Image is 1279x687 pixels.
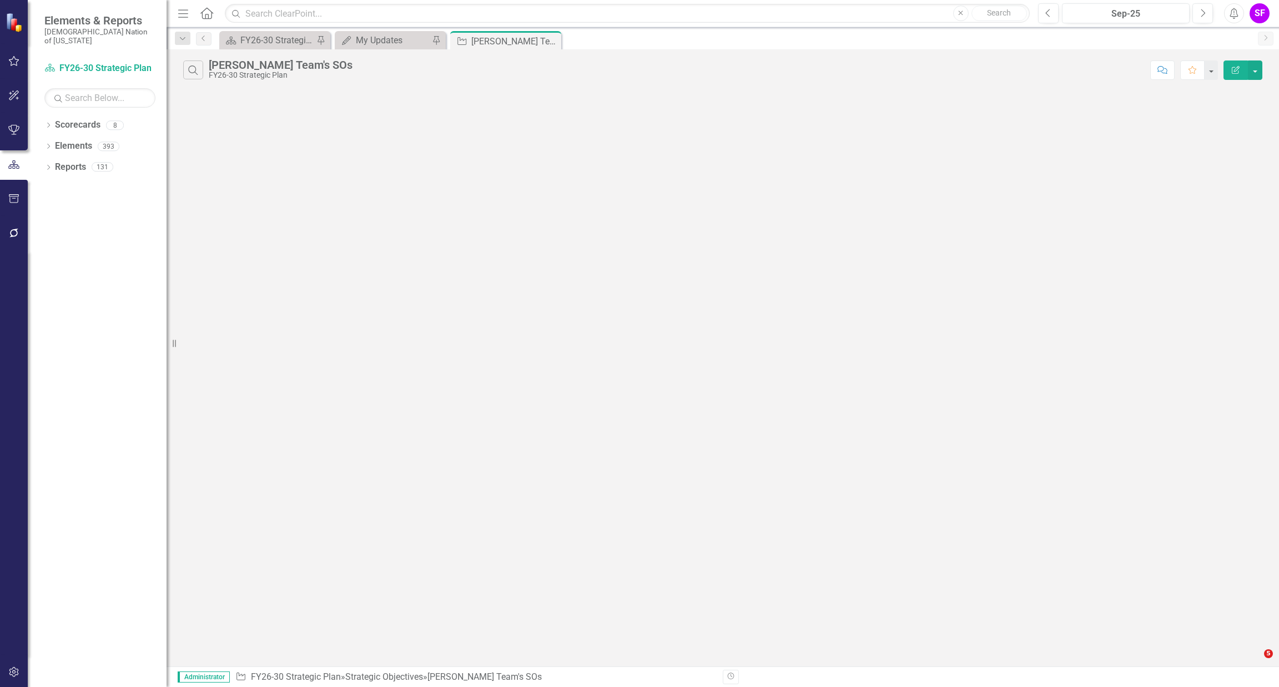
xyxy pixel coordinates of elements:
[345,671,423,682] a: Strategic Objectives
[225,4,1030,23] input: Search ClearPoint...
[427,671,542,682] div: [PERSON_NAME] Team's SOs
[98,142,119,151] div: 393
[1264,649,1273,658] span: 5
[92,163,113,172] div: 131
[44,14,155,27] span: Elements & Reports
[971,6,1027,21] button: Search
[209,71,353,79] div: FY26-30 Strategic Plan
[471,34,558,48] div: [PERSON_NAME] Team's SOs
[1241,649,1268,676] iframe: Intercom live chat
[178,671,230,683] span: Administrator
[55,119,100,132] a: Scorecards
[55,161,86,174] a: Reports
[44,27,155,46] small: [DEMOGRAPHIC_DATA] Nation of [US_STATE]
[235,671,714,684] div: » »
[44,88,155,108] input: Search Below...
[1250,3,1270,23] button: SF
[1062,3,1190,23] button: Sep-25
[338,33,429,47] a: My Updates
[55,140,92,153] a: Elements
[6,13,25,32] img: ClearPoint Strategy
[209,59,353,71] div: [PERSON_NAME] Team's SOs
[240,33,314,47] div: FY26-30 Strategic Plan
[106,120,124,130] div: 8
[222,33,314,47] a: FY26-30 Strategic Plan
[1066,7,1186,21] div: Sep-25
[987,8,1011,17] span: Search
[44,62,155,75] a: FY26-30 Strategic Plan
[356,33,429,47] div: My Updates
[251,671,341,682] a: FY26-30 Strategic Plan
